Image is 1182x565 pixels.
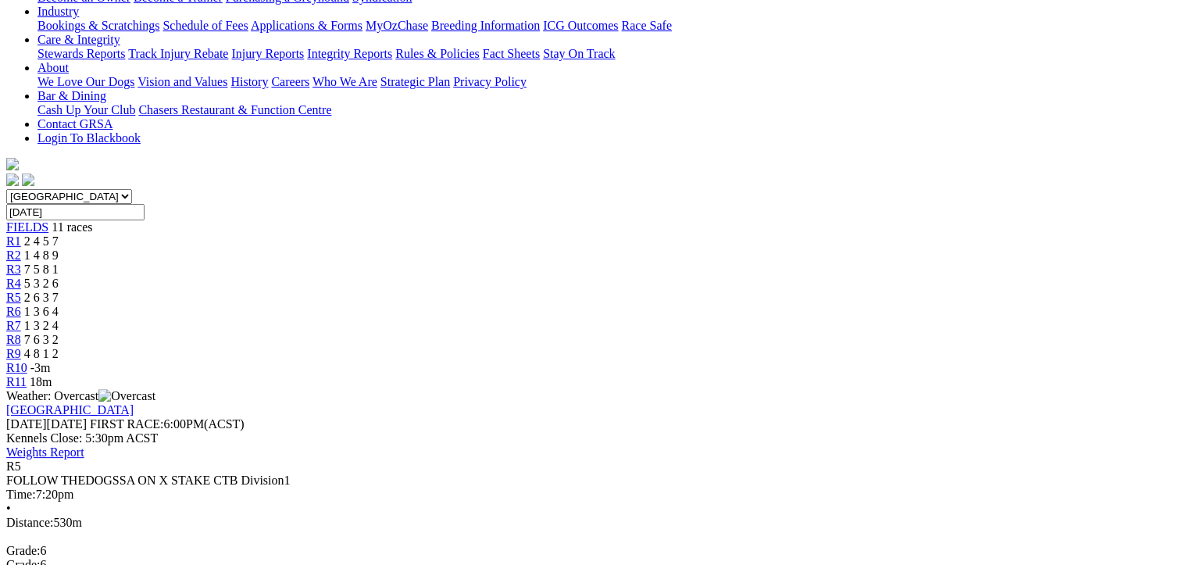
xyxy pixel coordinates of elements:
[30,375,52,388] span: 18m
[137,75,227,88] a: Vision and Values
[24,277,59,290] span: 5 3 2 6
[230,75,268,88] a: History
[98,389,155,403] img: Overcast
[6,234,21,248] a: R1
[6,277,21,290] a: R4
[380,75,450,88] a: Strategic Plan
[6,291,21,304] a: R5
[6,445,84,459] a: Weights Report
[37,61,69,74] a: About
[52,220,92,234] span: 11 races
[6,516,1176,530] div: 530m
[24,234,59,248] span: 2 4 5 7
[543,47,615,60] a: Stay On Track
[6,502,11,515] span: •
[6,544,1176,558] div: 6
[483,47,540,60] a: Fact Sheets
[6,488,36,501] span: Time:
[6,305,21,318] a: R6
[22,173,34,186] img: twitter.svg
[6,204,145,220] input: Select date
[6,417,87,431] span: [DATE]
[24,249,59,262] span: 1 4 8 9
[37,75,1176,89] div: About
[24,305,59,318] span: 1 3 6 4
[37,103,135,116] a: Cash Up Your Club
[271,75,309,88] a: Careers
[90,417,245,431] span: 6:00PM(ACST)
[6,516,53,529] span: Distance:
[37,131,141,145] a: Login To Blackbook
[6,220,48,234] a: FIELDS
[431,19,540,32] a: Breeding Information
[24,319,59,332] span: 1 3 2 4
[24,263,59,276] span: 7 5 8 1
[162,19,248,32] a: Schedule of Fees
[24,347,59,360] span: 4 8 1 2
[6,173,19,186] img: facebook.svg
[453,75,527,88] a: Privacy Policy
[90,417,163,431] span: FIRST RACE:
[6,375,27,388] a: R11
[24,291,59,304] span: 2 6 3 7
[251,19,362,32] a: Applications & Forms
[6,249,21,262] a: R2
[395,47,480,60] a: Rules & Policies
[6,333,21,346] a: R8
[6,389,155,402] span: Weather: Overcast
[621,19,671,32] a: Race Safe
[6,361,27,374] a: R10
[37,117,112,131] a: Contact GRSA
[6,263,21,276] a: R3
[138,103,331,116] a: Chasers Restaurant & Function Centre
[128,47,228,60] a: Track Injury Rebate
[307,47,392,60] a: Integrity Reports
[6,319,21,332] a: R7
[231,47,304,60] a: Injury Reports
[6,347,21,360] a: R9
[6,431,1176,445] div: Kennels Close: 5:30pm ACST
[6,403,134,417] a: [GEOGRAPHIC_DATA]
[37,75,134,88] a: We Love Our Dogs
[37,47,125,60] a: Stewards Reports
[543,19,618,32] a: ICG Outcomes
[37,19,1176,33] div: Industry
[6,544,41,557] span: Grade:
[37,103,1176,117] div: Bar & Dining
[37,5,79,18] a: Industry
[6,474,1176,488] div: FOLLOW THEDOGSSA ON X STAKE CTB Division1
[37,47,1176,61] div: Care & Integrity
[6,417,47,431] span: [DATE]
[6,460,21,473] span: R5
[24,333,59,346] span: 7 6 3 2
[312,75,377,88] a: Who We Are
[37,89,106,102] a: Bar & Dining
[6,158,19,170] img: logo-grsa-white.png
[37,33,120,46] a: Care & Integrity
[30,361,51,374] span: -3m
[6,488,1176,502] div: 7:20pm
[366,19,428,32] a: MyOzChase
[37,19,159,32] a: Bookings & Scratchings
